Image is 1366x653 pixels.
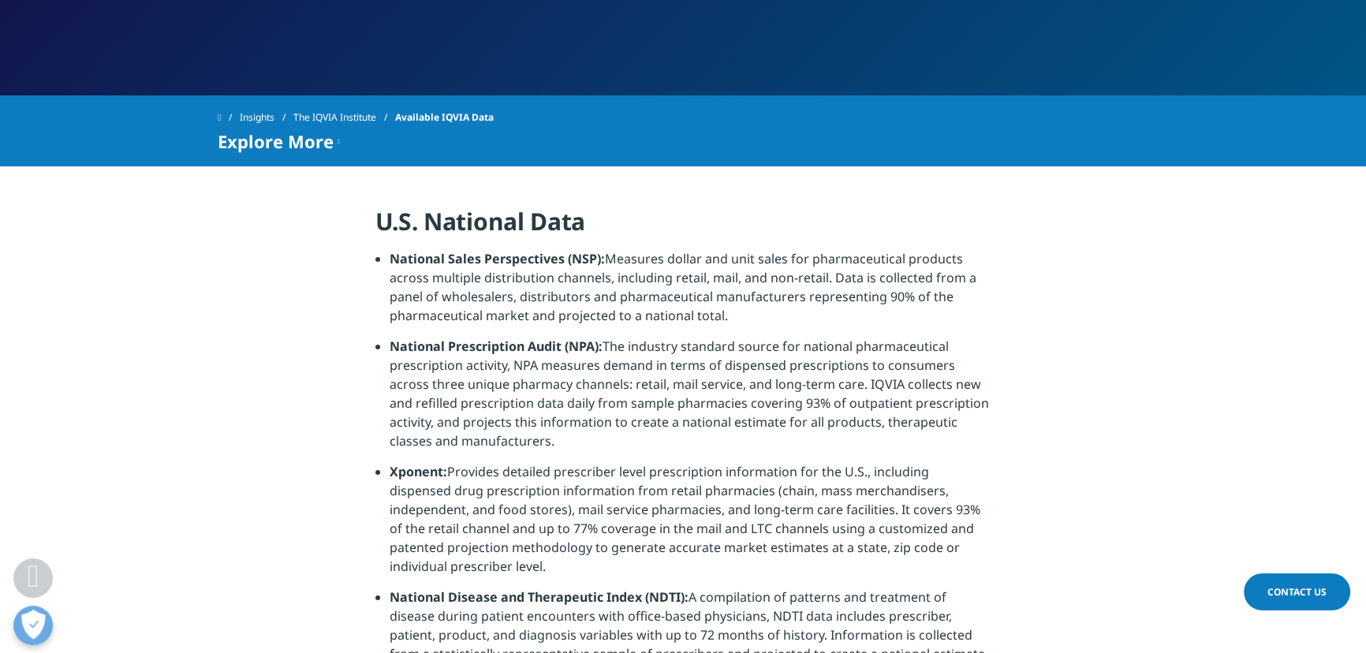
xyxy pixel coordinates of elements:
span: Explore More [218,132,334,151]
strong: National Sales Perspectives (NSP): [390,250,605,267]
a: The IQVIA Institute [293,103,395,132]
a: Insights [240,103,293,132]
span: Available IQVIA Data [395,103,494,132]
li: The industry standard source for national pharmaceutical prescription activity, NPA measures dema... [390,337,991,462]
span: Contact Us [1267,585,1327,599]
li: Measures dollar and unit sales for pharmaceutical products across multiple distribution channels,... [390,249,991,337]
strong: Xponent: [390,463,447,480]
strong: National Prescription Audit (NPA): [390,338,603,355]
strong: National Disease and Therapeutic Index (NDTI): [390,588,689,606]
button: Open Preferences [13,606,53,645]
a: Contact Us [1244,573,1350,610]
h4: U.S. National Data [375,206,991,249]
li: Provides detailed prescriber level prescription information for the U.S., including dispensed dru... [390,462,991,588]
